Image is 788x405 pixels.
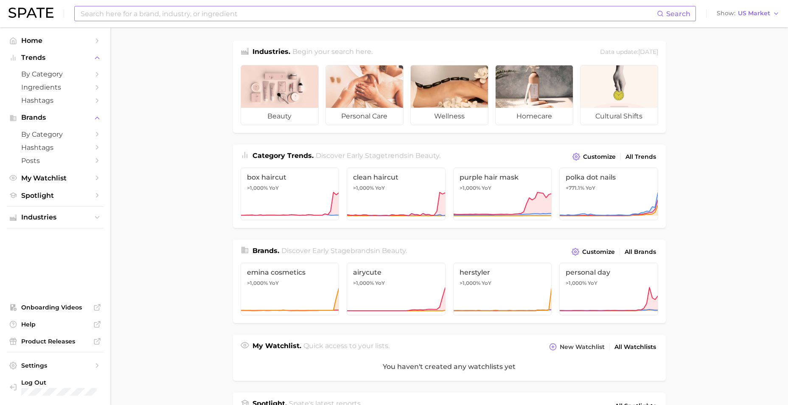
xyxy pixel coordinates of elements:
span: All Trends [625,153,656,160]
span: Customize [583,153,616,160]
span: Brands [21,114,89,121]
a: polka dot nails+771.1% YoY [559,168,658,220]
span: >1,000% [247,185,268,191]
span: Home [21,37,89,45]
span: herstyler [460,268,546,276]
span: All Brands [625,248,656,256]
span: Show [717,11,735,16]
a: Product Releases [7,335,104,348]
h1: My Watchlist. [252,341,301,353]
img: SPATE [8,8,53,18]
button: Trends [7,51,104,64]
button: Customize [570,151,617,163]
h2: Quick access to your lists. [303,341,390,353]
span: Help [21,321,89,328]
a: Help [7,318,104,331]
span: Trends [21,54,89,62]
button: Customize [569,246,617,258]
a: beauty [241,65,319,125]
span: by Category [21,70,89,78]
span: +771.1% [566,185,584,191]
span: >1,000% [566,280,586,286]
span: Log Out [21,379,101,386]
span: Hashtags [21,96,89,104]
a: by Category [7,67,104,81]
a: homecare [495,65,573,125]
span: All Watchlists [614,343,656,351]
span: Discover Early Stage brands in . [281,247,407,255]
span: by Category [21,130,89,138]
button: Industries [7,211,104,224]
span: YoY [269,280,279,287]
span: Industries [21,214,89,221]
span: My Watchlist [21,174,89,182]
a: personal care [325,65,404,125]
a: Posts [7,154,104,167]
span: YoY [482,185,491,191]
span: Settings [21,362,89,369]
span: clean haircut [353,173,439,181]
span: polka dot nails [566,173,652,181]
a: Ingredients [7,81,104,94]
span: Category Trends . [252,152,314,160]
span: YoY [375,280,385,287]
a: Home [7,34,104,47]
a: herstyler>1,000% YoY [453,263,552,315]
span: New Watchlist [560,343,605,351]
a: Spotlight [7,189,104,202]
a: purple hair mask>1,000% YoY [453,168,552,220]
a: All Trends [623,151,658,163]
a: Settings [7,359,104,372]
button: ShowUS Market [715,8,782,19]
span: YoY [375,185,385,191]
a: cultural shifts [580,65,658,125]
a: clean haircut>1,000% YoY [347,168,446,220]
span: Ingredients [21,83,89,91]
span: beauty [415,152,439,160]
a: Hashtags [7,141,104,154]
span: Onboarding Videos [21,304,89,311]
a: Onboarding Videos [7,301,104,314]
span: wellness [411,108,488,125]
span: YoY [482,280,491,287]
span: Search [666,10,690,18]
span: Posts [21,157,89,165]
a: My Watchlist [7,172,104,185]
span: homecare [496,108,573,125]
h1: Industries. [252,47,290,58]
div: You haven't created any watchlists yet [233,353,666,381]
a: All Watchlists [612,341,658,353]
span: US Market [738,11,770,16]
span: beauty [382,247,406,255]
span: Brands . [252,247,279,255]
span: Customize [582,248,615,256]
a: Log out. Currently logged in with e-mail julia.axmacher@loreal.com. [7,376,104,398]
span: personal day [566,268,652,276]
span: cultural shifts [580,108,658,125]
span: YoY [588,280,597,287]
a: wellness [410,65,488,125]
a: emina cosmetics>1,000% YoY [241,263,339,315]
span: >1,000% [353,185,374,191]
span: emina cosmetics [247,268,333,276]
a: All Brands [623,246,658,258]
a: box haircut>1,000% YoY [241,168,339,220]
span: YoY [586,185,595,191]
span: personal care [326,108,403,125]
a: airycute>1,000% YoY [347,263,446,315]
span: Hashtags [21,143,89,152]
span: >1,000% [460,280,480,286]
span: airycute [353,268,439,276]
span: YoY [269,185,279,191]
span: box haircut [247,173,333,181]
button: New Watchlist [547,341,606,353]
a: Hashtags [7,94,104,107]
span: Discover Early Stage trends in . [316,152,440,160]
div: Data update: [DATE] [600,47,658,58]
span: beauty [241,108,318,125]
span: purple hair mask [460,173,546,181]
span: Spotlight [21,191,89,200]
input: Search here for a brand, industry, or ingredient [80,6,657,21]
a: by Category [7,128,104,141]
button: Brands [7,111,104,124]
